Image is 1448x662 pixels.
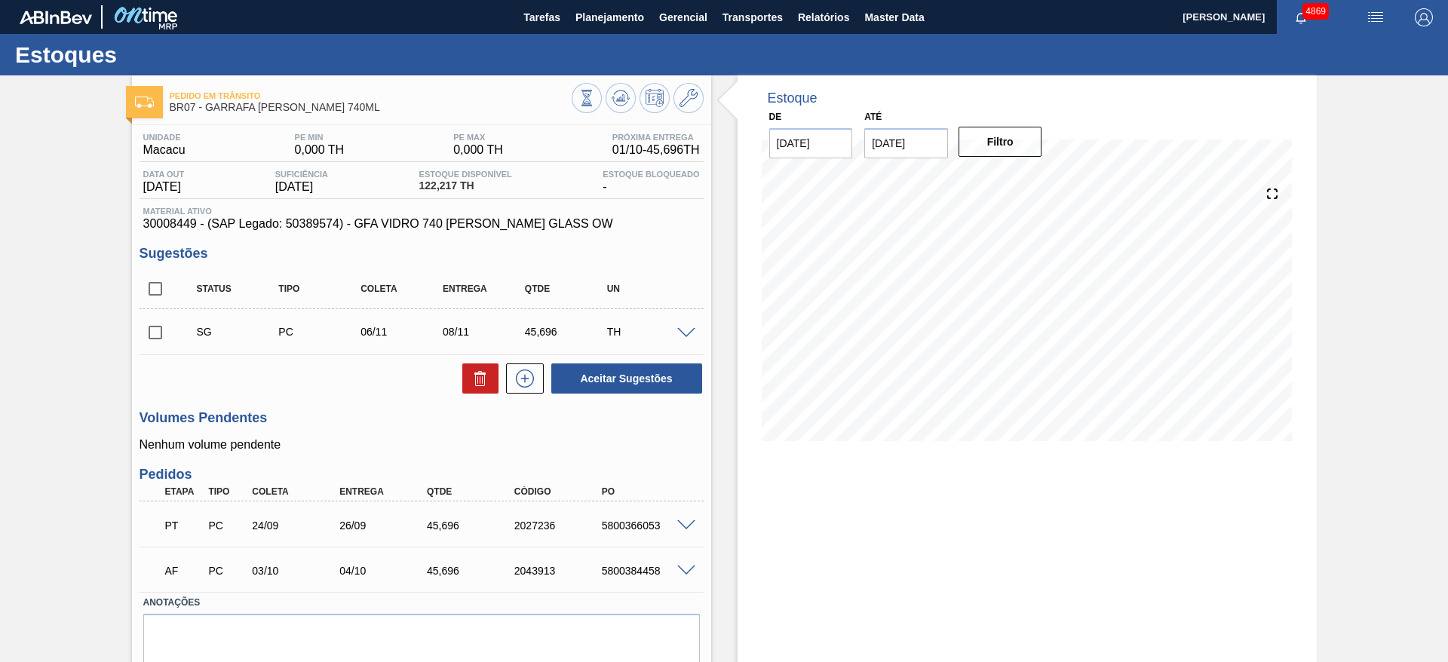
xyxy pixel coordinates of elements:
label: De [769,112,782,122]
div: PO [598,486,696,497]
span: 122,217 TH [419,180,512,192]
span: PE MIN [295,133,345,142]
div: Status [193,283,284,294]
div: Etapa [161,486,207,497]
div: 06/11/2025 [357,326,448,338]
span: Master Data [864,8,924,26]
div: Sugestão Criada [193,326,284,338]
div: 5800384458 [598,565,696,577]
span: [DATE] [143,180,185,194]
div: Pedido de Compra [204,519,250,532]
h1: Estoques [15,46,283,63]
span: 0,000 TH [453,143,503,157]
img: TNhmsLtSVTkK8tSr43FrP2fwEKptu5GPRR3wAAAABJRU5ErkJggg== [20,11,92,24]
span: Suficiência [275,170,328,179]
span: Estoque Disponível [419,170,512,179]
span: Tarefas [523,8,560,26]
div: 45,696 [423,519,521,532]
div: 08/11/2025 [439,326,530,338]
button: Ir ao Master Data / Geral [673,83,704,113]
span: PE MAX [453,133,503,142]
div: Qtde [423,486,521,497]
div: Pedido de Compra [204,565,250,577]
div: 45,696 [521,326,612,338]
h3: Pedidos [140,467,704,483]
div: Pedido em Trânsito [161,509,207,542]
div: 03/10/2025 [248,565,346,577]
span: Pedido em Trânsito [170,91,572,100]
div: 45,696 [423,565,521,577]
img: Logout [1415,8,1433,26]
div: - [599,170,703,194]
button: Notificações [1277,7,1325,28]
input: dd/mm/yyyy [864,128,948,158]
button: Atualizar Gráfico [606,83,636,113]
div: Pedido de Compra [275,326,366,338]
span: Material ativo [143,207,700,216]
div: Coleta [248,486,346,497]
span: 30008449 - (SAP Legado: 50389574) - GFA VIDRO 740 [PERSON_NAME] GLASS OW [143,217,700,231]
div: Entrega [439,283,530,294]
div: 2027236 [511,519,609,532]
div: 04/10/2025 [336,565,434,577]
span: 0,000 TH [295,143,345,157]
div: Aguardando Faturamento [161,554,207,587]
span: 01/10 - 45,696 TH [612,143,700,157]
div: TH [603,326,695,338]
div: Nova sugestão [499,363,544,394]
span: Unidade [143,133,186,142]
button: Visão Geral dos Estoques [572,83,602,113]
div: 24/09/2025 [248,519,346,532]
div: 5800366053 [598,519,696,532]
span: Planejamento [575,8,644,26]
button: Programar Estoque [640,83,670,113]
h3: Sugestões [140,246,704,262]
span: Gerencial [659,8,707,26]
span: Relatórios [798,8,849,26]
span: 4869 [1302,3,1329,20]
img: Ícone [135,97,154,108]
span: Próxima Entrega [612,133,700,142]
label: Até [864,112,882,122]
div: Coleta [357,283,448,294]
span: Macacu [143,143,186,157]
div: Estoque [768,90,818,106]
h3: Volumes Pendentes [140,410,704,426]
button: Filtro [959,127,1042,157]
div: 26/09/2025 [336,519,434,532]
label: Anotações [143,592,700,614]
span: Data out [143,170,185,179]
div: Tipo [204,486,250,497]
div: Código [511,486,609,497]
div: Aceitar Sugestões [544,362,704,395]
div: Tipo [275,283,366,294]
p: PT [165,519,203,532]
div: 2043913 [511,565,609,577]
img: userActions [1367,8,1385,26]
span: Transportes [722,8,783,26]
div: Excluir Sugestões [455,363,499,394]
button: Aceitar Sugestões [551,363,702,394]
div: Entrega [336,486,434,497]
p: AF [165,565,203,577]
div: UN [603,283,695,294]
p: Nenhum volume pendente [140,438,704,452]
span: BR07 - GARRAFA VIDRO AMBER 740ML [170,102,572,113]
span: [DATE] [275,180,328,194]
input: dd/mm/yyyy [769,128,853,158]
div: Qtde [521,283,612,294]
span: Estoque Bloqueado [603,170,699,179]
